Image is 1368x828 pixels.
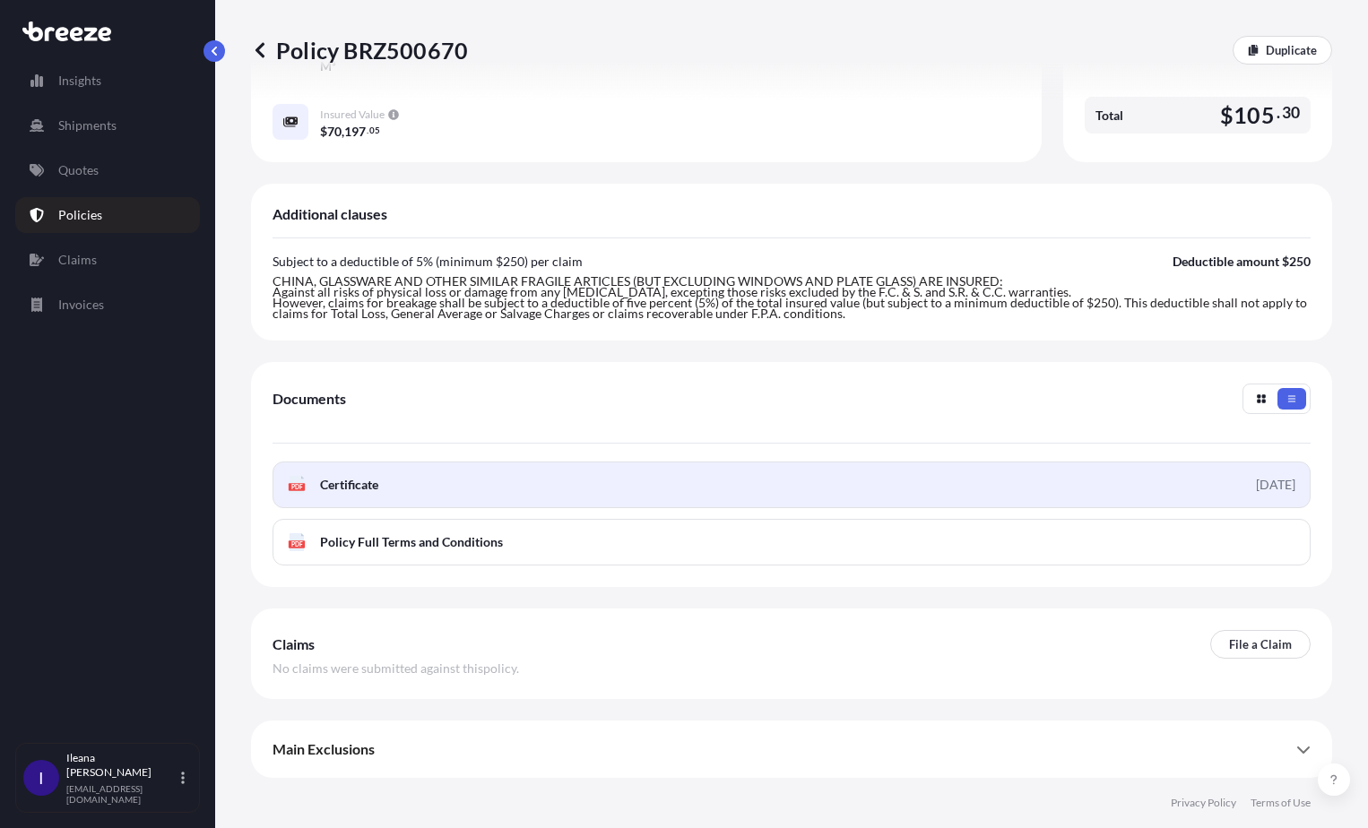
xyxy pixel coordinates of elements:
a: Invoices [15,287,200,323]
p: Ileana [PERSON_NAME] [66,751,177,780]
a: Duplicate [1233,36,1332,65]
span: , [342,125,344,138]
span: Claims [273,635,315,653]
span: Policy Full Terms and Conditions [320,533,503,551]
a: Claims [15,242,200,278]
span: Documents [273,390,346,408]
p: Quotes [58,161,99,179]
span: 30 [1282,108,1300,118]
p: Duplicate [1266,41,1317,59]
p: Policy BRZ500670 [251,36,468,65]
div: Main Exclusions [273,728,1311,771]
span: . [1277,108,1280,118]
p: Deductible amount $250 [1173,253,1311,271]
span: 197 [344,125,366,138]
span: . [367,127,368,134]
a: File a Claim [1210,630,1311,659]
span: Certificate [320,476,378,494]
text: PDF [291,484,303,490]
span: 105 [1234,104,1275,126]
a: Privacy Policy [1171,796,1236,810]
span: 05 [369,127,380,134]
a: Shipments [15,108,200,143]
p: CHINA, GLASSWARE AND OTHER SIMILAR FRAGILE ARTICLES (BUT EXCLUDING WINDOWS AND PLATE GLASS) ARE I... [273,276,1311,287]
p: File a Claim [1229,635,1292,653]
span: 70 [327,125,342,138]
p: Policies [58,206,102,224]
p: Against all risks of physical loss or damage from any [MEDICAL_DATA], excepting those risks exclu... [273,287,1311,298]
span: No claims were submitted against this policy . [273,660,519,677]
p: However, claims for breakage shall be subject to a deductible of five percent (5%) of the total i... [273,298,1311,319]
span: Total [1095,107,1123,125]
span: I [39,769,44,787]
span: Insured Value [320,108,385,122]
p: Claims [58,251,97,269]
p: Subject to a deductible of 5% (minimum $250) per claim [273,253,583,271]
a: Terms of Use [1251,796,1311,810]
div: [DATE] [1256,476,1295,494]
p: Insights [58,72,101,90]
a: Policies [15,197,200,233]
p: [EMAIL_ADDRESS][DOMAIN_NAME] [66,783,177,805]
text: PDF [291,541,303,548]
a: PDFCertificate[DATE] [273,461,1311,508]
span: Additional clauses [273,205,387,223]
a: Insights [15,63,200,99]
span: $ [1220,104,1234,126]
span: Main Exclusions [273,740,375,758]
p: Shipments [58,116,117,134]
p: Invoices [58,296,104,314]
a: Quotes [15,152,200,188]
a: PDFPolicy Full Terms and Conditions [273,519,1311,565]
span: $ [320,125,327,138]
